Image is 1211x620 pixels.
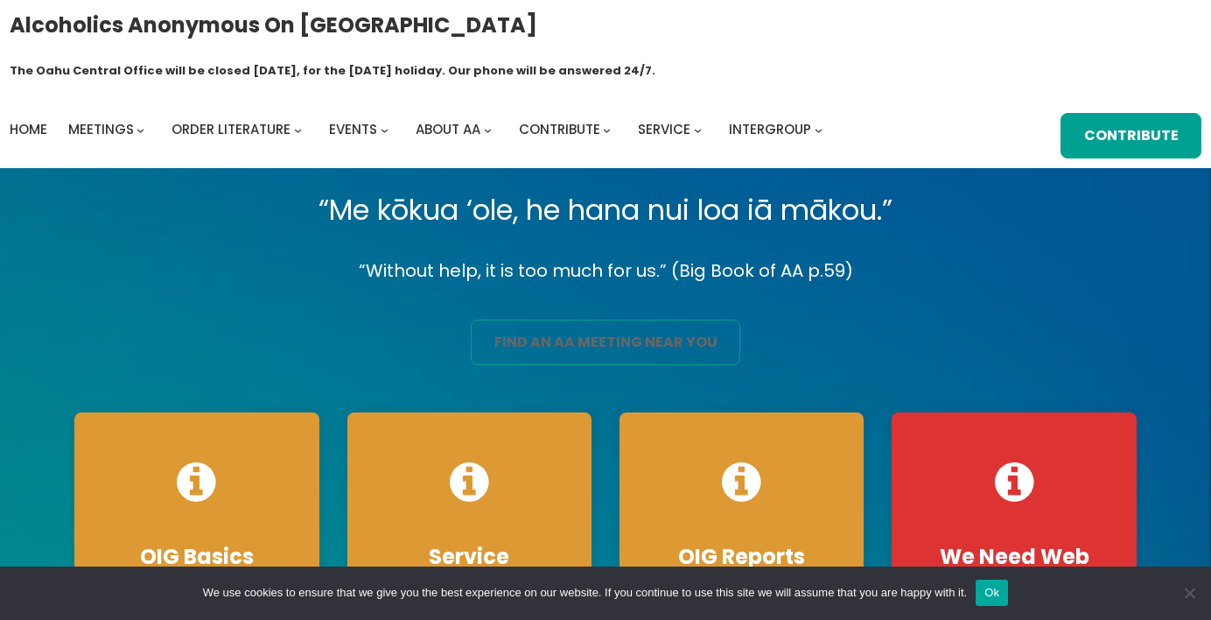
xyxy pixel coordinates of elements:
a: Meetings [68,117,134,142]
button: Order Literature submenu [294,126,302,134]
button: Contribute submenu [603,126,611,134]
p: “Without help, it is too much for us.” (Big Book of AA p.59) [60,256,1151,286]
h4: We Need Web Techs! [909,544,1118,596]
h4: Service [365,544,574,570]
span: Events [329,120,377,138]
a: Alcoholics Anonymous on [GEOGRAPHIC_DATA] [10,6,537,44]
button: Events submenu [381,126,388,134]
button: Intergroup submenu [815,126,822,134]
h1: The Oahu Central Office will be closed [DATE], for the [DATE] holiday. Our phone will be answered... [10,62,655,80]
h4: OIG Basics [92,544,301,570]
button: Ok [976,580,1008,606]
span: About AA [416,120,480,138]
a: Events [329,117,377,142]
p: “Me kōkua ‘ole, he hana nui loa iā mākou.” [60,186,1151,235]
a: Service [638,117,690,142]
a: find an aa meeting near you [471,320,740,365]
a: Intergroup [729,117,811,142]
button: Meetings submenu [136,126,144,134]
button: Service submenu [694,126,702,134]
span: Contribute [519,120,600,138]
a: Contribute [519,117,600,142]
a: Home [10,117,47,142]
a: Contribute [1060,113,1201,159]
span: Order Literature [171,120,290,138]
span: Meetings [68,120,134,138]
button: About AA submenu [484,126,492,134]
a: About AA [416,117,480,142]
span: Intergroup [729,120,811,138]
span: We use cookies to ensure that we give you the best experience on our website. If you continue to ... [203,584,967,602]
span: Home [10,120,47,138]
nav: Intergroup [10,117,829,142]
h4: OIG Reports [637,544,846,570]
span: No [1180,584,1198,602]
span: Service [638,120,690,138]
